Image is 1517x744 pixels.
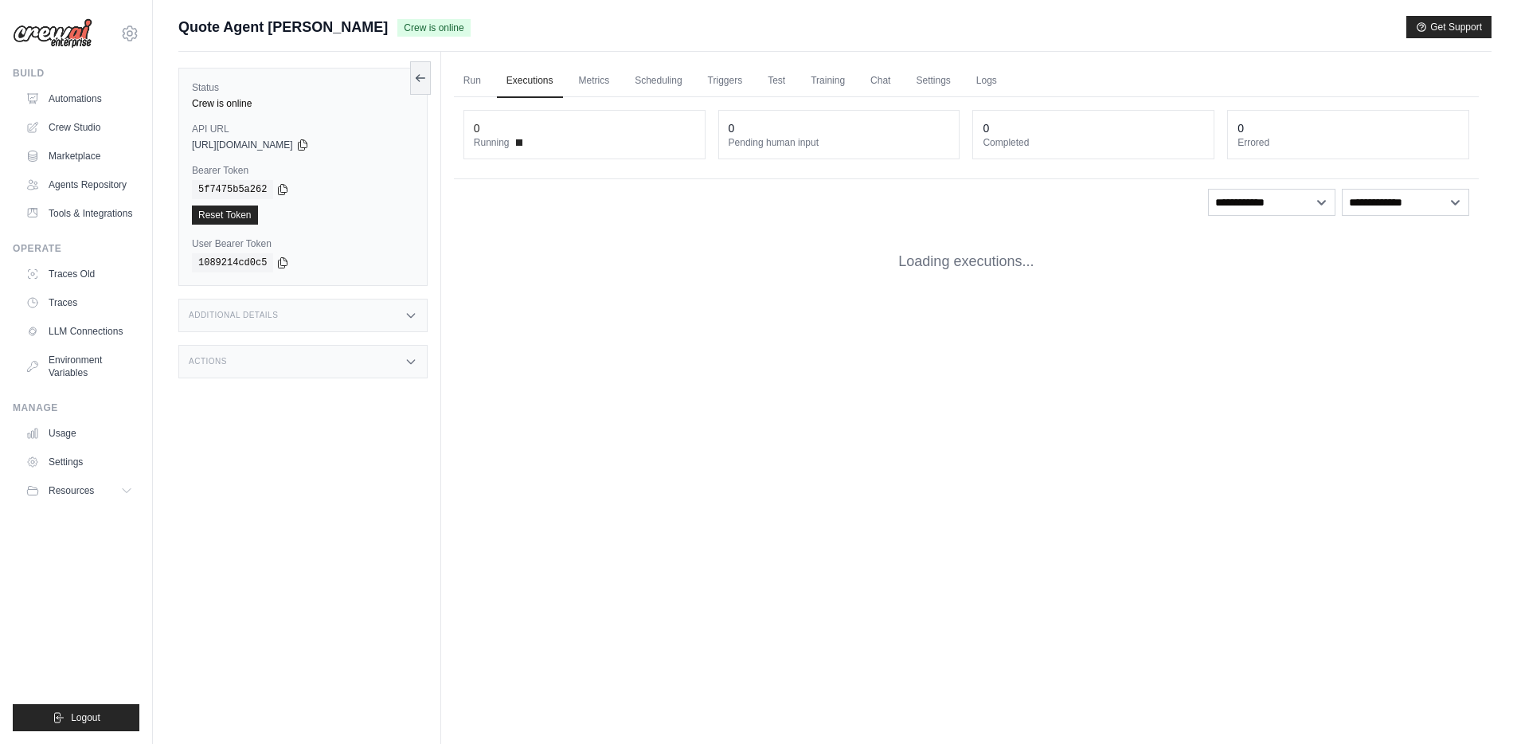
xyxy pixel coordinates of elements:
a: Crew Studio [19,115,139,140]
span: Quote Agent [PERSON_NAME] [178,16,388,38]
a: Settings [906,65,960,98]
a: Tools & Integrations [19,201,139,226]
a: Chat [861,65,900,98]
a: Metrics [569,65,620,98]
label: Status [192,81,414,94]
button: Resources [19,478,139,503]
code: 5f7475b5a262 [192,180,273,199]
a: Run [454,65,491,98]
span: Logout [71,711,100,724]
label: User Bearer Token [192,237,414,250]
h3: Actions [189,357,227,366]
button: Get Support [1406,16,1492,38]
div: 0 [1237,120,1244,136]
a: Scheduling [625,65,691,98]
a: Test [758,65,795,98]
code: 1089214cd0c5 [192,253,273,272]
a: Traces [19,290,139,315]
h3: Additional Details [189,311,278,320]
div: Loading executions... [454,225,1479,298]
div: Manage [13,401,139,414]
a: Usage [19,421,139,446]
label: Bearer Token [192,164,414,177]
a: Traces Old [19,261,139,287]
a: Agents Repository [19,172,139,198]
a: Triggers [698,65,753,98]
a: Automations [19,86,139,112]
button: Logout [13,704,139,731]
a: Settings [19,449,139,475]
label: API URL [192,123,414,135]
div: 0 [474,120,480,136]
dt: Errored [1237,136,1459,149]
a: Logs [967,65,1007,98]
span: Resources [49,484,94,497]
img: Logo [13,18,92,49]
a: LLM Connections [19,319,139,344]
div: 0 [983,120,989,136]
a: Marketplace [19,143,139,169]
a: Environment Variables [19,347,139,386]
div: 0 [729,120,735,136]
span: Crew is online [397,19,470,37]
a: Executions [497,65,563,98]
span: [URL][DOMAIN_NAME] [192,139,293,151]
div: Build [13,67,139,80]
a: Reset Token [192,206,258,225]
div: Operate [13,242,139,255]
span: Running [474,136,510,149]
div: Crew is online [192,97,414,110]
dt: Completed [983,136,1204,149]
a: Training [801,65,854,98]
dt: Pending human input [729,136,950,149]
